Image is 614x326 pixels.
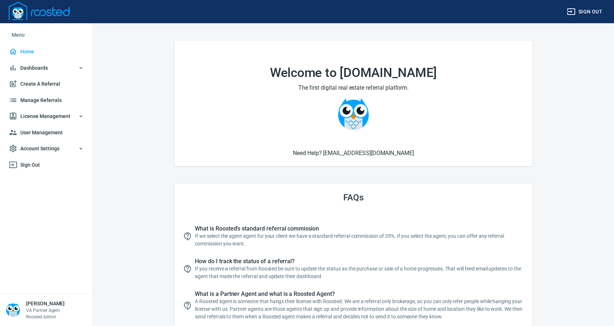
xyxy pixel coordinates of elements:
[195,265,524,280] p: If you receive a referral from Roosted be sure to update the status as the purchase or sale of a ...
[6,26,87,44] li: Menu
[195,290,524,298] span: What is a Partner Agent and what is a Roosted Agent?
[195,298,524,321] p: A Roosted agent is someone that hangs their license with Roosted. We are a referral only brokerag...
[195,225,524,232] span: What is Roosted's standard referral commission
[9,96,84,105] span: Manage Referrals
[583,293,609,321] iframe: Chat
[9,2,70,20] img: Logo
[9,47,84,56] span: Home
[26,314,65,320] p: Roosted Admin
[6,44,87,60] a: Home
[9,160,84,170] span: Sign Out
[195,232,524,248] p: If we select the agent agent for your client we have a standard referral commission of 35%. If yo...
[192,83,515,92] h2: The first digital real estate referral platform.
[9,80,84,89] span: Create A Referral
[183,192,524,203] h3: FAQs
[9,144,84,153] span: Account Settings
[6,125,87,141] a: User Management
[6,157,87,173] a: Sign Out
[26,307,65,314] p: VA Partner Agent
[192,66,515,80] h1: Welcome to [DOMAIN_NAME]
[564,5,605,19] button: Sign out
[26,300,65,307] h6: [PERSON_NAME]
[6,60,87,76] button: Dashboards
[183,148,524,158] h6: Need Help? [EMAIL_ADDRESS][DOMAIN_NAME]
[6,303,20,317] img: Person
[9,112,84,121] span: License Management
[6,76,87,92] a: Create A Referral
[9,64,84,73] span: Dashboards
[567,7,602,16] span: Sign out
[6,92,87,109] a: Manage Referrals
[9,128,84,137] span: User Management
[337,98,370,131] img: Owlie
[6,140,87,157] button: Account Settings
[195,258,524,265] span: How do I track the status of a referral?
[6,108,87,125] button: License Management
